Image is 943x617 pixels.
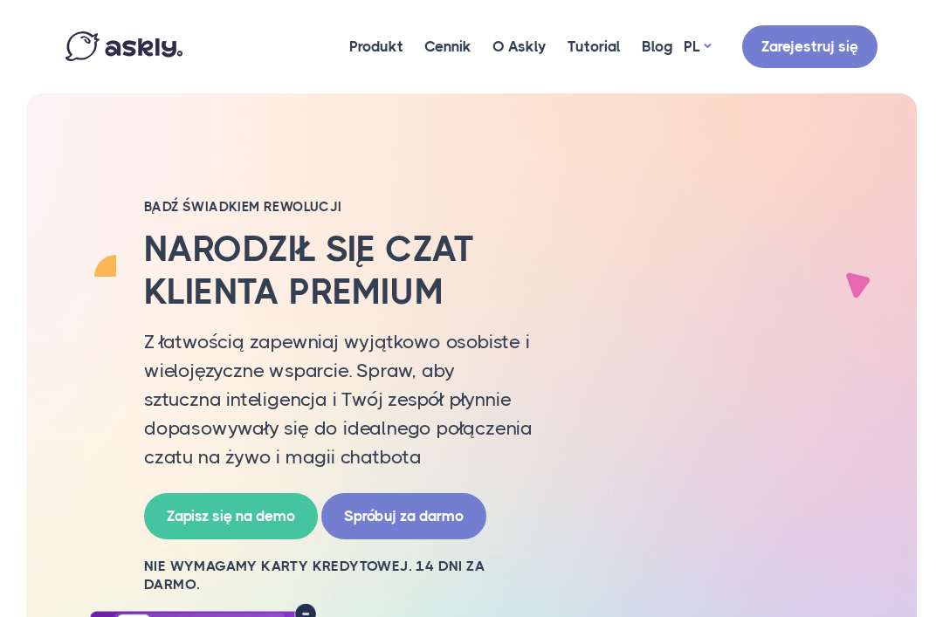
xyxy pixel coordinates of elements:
[144,493,318,539] a: Zapisz się na demo
[144,557,537,594] h2: Nie wymagamy karty kredytowej. 14 dni za darmo.
[414,4,482,89] a: Cennik
[742,25,878,68] a: Zarejestruj się
[339,4,414,89] a: Produkt
[557,4,631,89] a: Tutorial
[684,34,711,59] a: PL
[321,493,486,539] a: Spróbuj za darmo
[631,4,684,89] a: Blog
[144,327,537,471] p: Z łatwością zapewniaj wyjątkowo osobiste i wielojęzyczne wsparcie. Spraw, aby sztuczna inteligenc...
[65,31,182,61] img: Askly
[482,4,557,89] a: O Askly
[144,198,537,216] h2: Bądź świadkiem rewolucji
[144,229,537,314] h2: Narodził się czat klienta premium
